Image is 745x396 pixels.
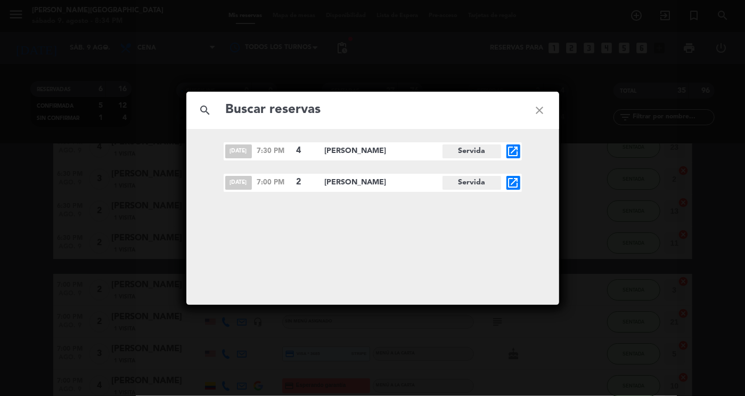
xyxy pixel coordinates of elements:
[507,176,520,189] i: open_in_new
[521,91,559,130] i: close
[257,146,291,157] span: 7:30 PM
[325,176,443,189] span: [PERSON_NAME]
[297,144,316,158] span: 4
[225,144,252,158] span: [DATE]
[225,176,252,190] span: [DATE]
[225,99,521,121] input: Buscar reservas
[257,177,291,188] span: 7:00 PM
[297,175,316,189] span: 2
[443,144,501,158] span: Servida
[507,145,520,158] i: open_in_new
[186,91,225,130] i: search
[325,145,443,157] span: [PERSON_NAME]
[443,176,501,190] span: Servida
